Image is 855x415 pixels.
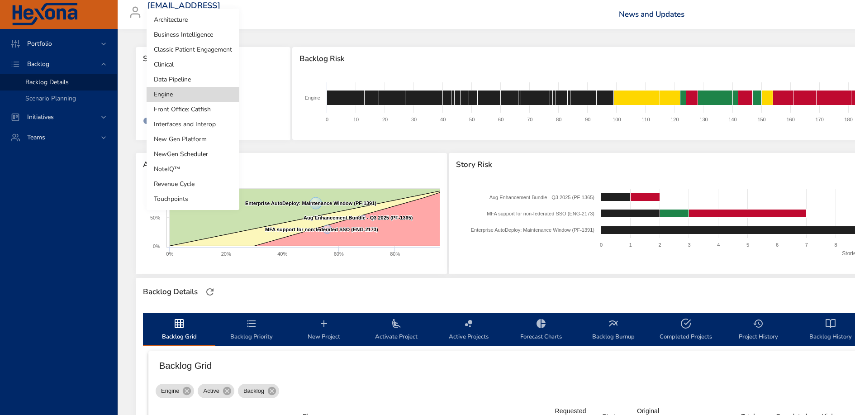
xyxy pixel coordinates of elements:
li: Data Pipeline [147,72,239,87]
li: Business Intelligence [147,27,239,42]
li: Architecture [147,12,239,27]
li: NoteIQ™ [147,162,239,176]
li: Touchpoints [147,191,239,206]
li: New Gen Platform [147,132,239,147]
li: NewGen Scheduler [147,147,239,162]
li: Engine [147,87,239,102]
li: Clinical [147,57,239,72]
li: Revenue Cycle [147,176,239,191]
li: Interfaces and Interop [147,117,239,132]
li: Classic Patient Engagement [147,42,239,57]
li: Front Office: Catfish [147,102,239,117]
